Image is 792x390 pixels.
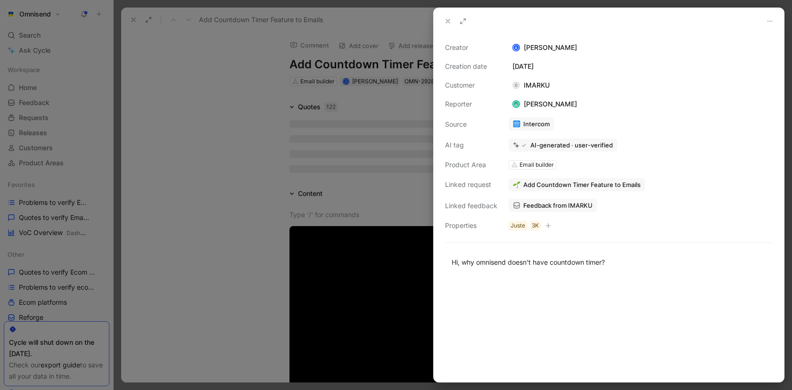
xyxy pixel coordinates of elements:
[520,160,554,170] div: Email builder
[513,181,520,188] img: 🌱
[445,98,497,110] div: Reporter
[512,81,520,89] div: C
[511,221,525,230] div: Juste
[509,80,553,91] div: IMARKU
[445,220,497,231] div: Properties
[445,200,497,211] div: Linked feedback
[509,117,554,130] a: Intercom
[509,98,581,110] div: [PERSON_NAME]
[513,45,520,51] div: A
[509,61,773,72] div: [DATE]
[445,42,497,53] div: Creator
[445,119,497,130] div: Source
[509,42,773,53] div: [PERSON_NAME]
[523,180,641,189] span: Add Countdown Timer Feature to Emails
[445,159,497,171] div: Product Area
[523,201,593,210] span: Feedback from IMARKU
[513,101,520,107] img: avatar
[509,178,645,191] button: 🌱Add Countdown Timer Feature to Emails
[445,139,497,151] div: AI tag
[445,61,497,72] div: Creation date
[445,80,497,91] div: Customer
[509,199,597,212] a: Feedback from IMARKU
[445,179,497,190] div: Linked request
[530,141,613,149] div: AI-generated · user-verified
[452,257,766,267] div: Hi, why omnisend doesn't have countdown timer?
[532,221,539,230] div: 3K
